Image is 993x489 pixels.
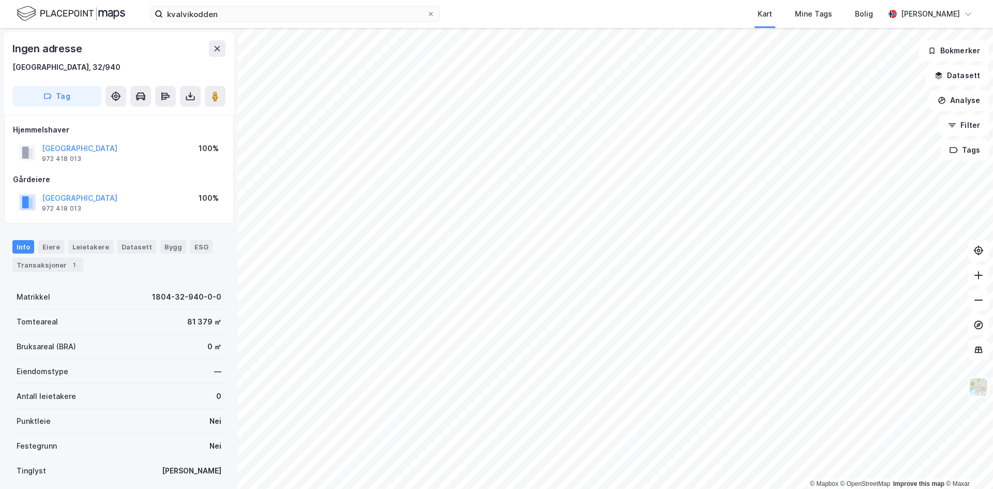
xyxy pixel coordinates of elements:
[199,142,219,155] div: 100%
[17,365,68,378] div: Eiendomstype
[199,192,219,204] div: 100%
[17,5,125,23] img: logo.f888ab2527a4732fd821a326f86c7f29.svg
[17,440,57,452] div: Festegrunn
[216,390,221,403] div: 0
[117,240,156,254] div: Datasett
[42,204,81,213] div: 972 418 013
[42,155,81,163] div: 972 418 013
[152,291,221,303] div: 1804-32-940-0-0
[187,316,221,328] div: 81 379 ㎡
[162,465,221,477] div: [PERSON_NAME]
[12,240,34,254] div: Info
[209,415,221,427] div: Nei
[17,291,50,303] div: Matrikkel
[939,115,989,136] button: Filter
[758,8,772,20] div: Kart
[919,40,989,61] button: Bokmerker
[926,65,989,86] button: Datasett
[190,240,213,254] div: ESG
[209,440,221,452] div: Nei
[214,365,221,378] div: —
[941,439,993,489] iframe: Chat Widget
[160,240,186,254] div: Bygg
[941,140,989,160] button: Tags
[12,86,101,107] button: Tag
[163,6,427,22] input: Søk på adresse, matrikkel, gårdeiere, leietakere eller personer
[12,258,83,272] div: Transaksjoner
[17,465,46,477] div: Tinglyst
[17,390,76,403] div: Antall leietakere
[12,61,121,73] div: [GEOGRAPHIC_DATA], 32/940
[893,480,944,487] a: Improve this map
[969,377,988,397] img: Z
[855,8,873,20] div: Bolig
[840,480,891,487] a: OpenStreetMap
[901,8,960,20] div: [PERSON_NAME]
[17,316,58,328] div: Tomteareal
[69,260,79,270] div: 1
[941,439,993,489] div: Kontrollprogram for chat
[12,40,84,57] div: Ingen adresse
[13,124,225,136] div: Hjemmelshaver
[13,173,225,186] div: Gårdeiere
[929,90,989,111] button: Analyse
[17,415,51,427] div: Punktleie
[810,480,838,487] a: Mapbox
[207,340,221,353] div: 0 ㎡
[795,8,832,20] div: Mine Tags
[68,240,113,254] div: Leietakere
[38,240,64,254] div: Eiere
[17,340,76,353] div: Bruksareal (BRA)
